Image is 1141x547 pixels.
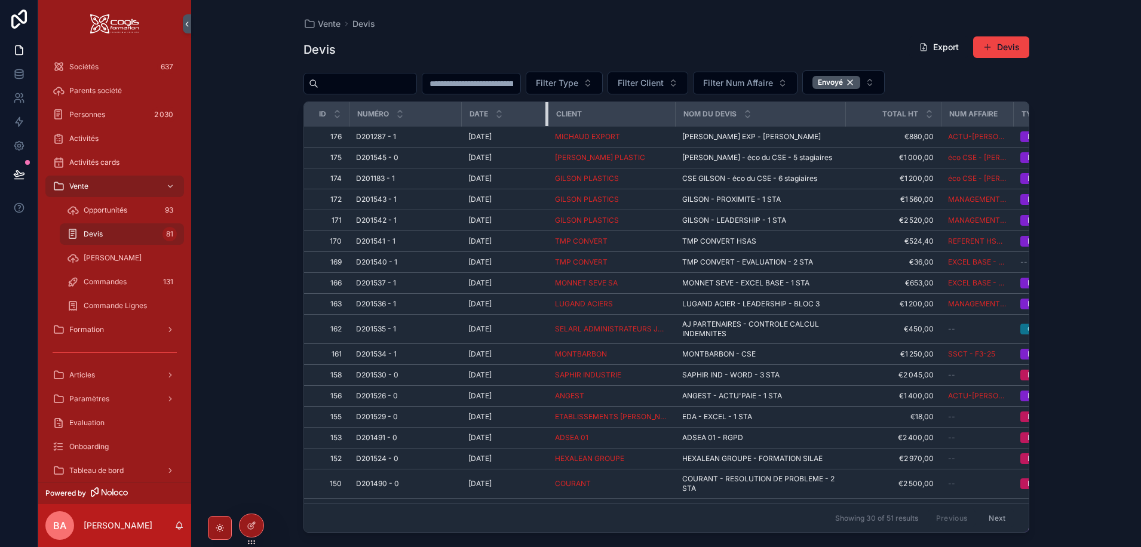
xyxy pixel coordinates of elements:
[1020,257,1027,267] span: --
[948,236,1006,246] span: REFERENT HSAS - F2-25
[69,62,99,72] span: Sociétés
[468,132,492,142] span: [DATE]
[555,174,619,183] span: GILSON PLASTICS
[948,257,1006,267] a: EXCEL BASE - F2-25
[948,391,1006,401] a: ACTU-[PERSON_NAME]
[356,257,397,267] span: D201540 - 1
[555,299,613,309] a: LUGAND ACIERS
[468,132,541,142] a: [DATE]
[973,36,1029,58] button: Devis
[555,412,668,422] a: ETABLISSEMENTS [PERSON_NAME]
[69,325,104,334] span: Formation
[157,60,177,74] div: 637
[356,324,454,334] a: D201535 - 1
[1020,278,1095,288] a: Formation Inter
[948,153,1006,162] a: éco CSE - [PERSON_NAME] - 11 STA
[852,349,934,359] a: €1 250,00
[555,349,668,359] a: MONTBARBON
[468,370,541,380] a: [DATE]
[318,216,342,225] a: 171
[536,77,578,89] span: Filter Type
[356,257,454,267] a: D201540 - 1
[160,275,177,289] div: 131
[555,236,608,246] a: TMP CONVERT
[69,182,88,191] span: Vente
[948,349,995,359] a: SSCT - F3-25
[356,174,454,183] a: D201183 - 1
[608,72,688,94] button: Select Button
[682,132,821,142] span: [PERSON_NAME] EXP - [PERSON_NAME]
[60,199,184,221] a: Opportunités93
[682,216,838,225] a: GILSON - LEADERSHIP - 1 STA
[682,257,838,267] a: TMP CONVERT - EVALUATION - 2 STA
[555,370,621,380] a: SAPHIR INDUSTRIE
[555,195,619,204] span: GILSON PLASTICS
[555,216,619,225] a: GILSON PLASTICS
[318,412,342,422] a: 155
[468,324,541,334] a: [DATE]
[852,216,934,225] a: €2 520,00
[356,412,454,422] a: D201529 - 0
[555,324,668,334] a: SELARL ADMINISTRATEURS JUDICIAIRES PARTENAIRES
[1020,131,1095,142] a: Formation Inter
[69,394,109,404] span: Paramètres
[682,370,780,380] span: SAPHIR IND - WORD - 3 STA
[1027,278,1079,288] div: Formation Inter
[555,349,607,359] a: MONTBARBON
[1020,299,1095,309] a: Formation Inter
[948,349,1006,359] a: SSCT - F3-25
[45,128,184,149] a: Activités
[1027,173,1079,184] div: Formation Inter
[318,174,342,183] a: 174
[45,388,184,410] a: Paramètres
[1020,370,1095,380] a: Formation Intra
[468,216,541,225] a: [DATE]
[948,370,1006,380] a: --
[852,153,934,162] a: €1 000,00
[682,278,838,288] a: MONNET SEVE - EXCEL BASE - 1 STA
[356,370,398,380] span: D201530 - 0
[948,324,1006,334] a: --
[1020,194,1095,205] a: Formation Inter
[1020,324,1095,334] a: Consulting
[555,278,668,288] a: MONNET SEVE SA
[356,153,398,162] span: D201545 - 0
[948,299,1006,309] a: MANAGEMENT - F3-25
[852,370,934,380] span: €2 045,00
[682,412,752,422] span: EDA - EXCEL - 1 STA
[45,104,184,125] a: Personnes2 030
[318,236,342,246] span: 170
[318,299,342,309] span: 163
[356,391,398,401] span: D201526 - 0
[682,349,838,359] a: MONTBARBON - CSE
[555,153,645,162] a: [PERSON_NAME] PLASTIC
[852,412,934,422] a: €18,00
[60,247,184,269] a: [PERSON_NAME]
[356,132,454,142] a: D201287 - 1
[318,278,342,288] a: 166
[318,153,342,162] a: 175
[852,132,934,142] a: €880,00
[948,324,955,334] span: --
[318,257,342,267] span: 169
[356,278,396,288] span: D201537 - 1
[852,236,934,246] a: €524,40
[60,271,184,293] a: Commandes131
[948,132,1006,142] a: ACTU-[PERSON_NAME]
[468,391,541,401] a: [DATE]
[555,278,618,288] span: MONNET SEVE SA
[1020,391,1095,401] a: Formation Inter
